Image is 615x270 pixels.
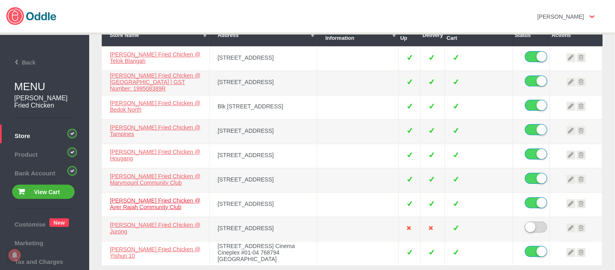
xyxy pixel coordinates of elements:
[421,24,445,46] th: Delivery: No sort applied, sorting is disabled
[218,32,309,38] div: Address
[14,80,89,93] h1: MENU
[401,29,419,41] div: Pick-Up
[4,149,85,158] span: Product
[4,168,85,177] span: Bank Account
[552,32,601,38] div: Actions
[67,166,77,176] img: circular-progress-bar-green-completed.png
[110,197,201,210] a: [PERSON_NAME] Fried Chicken @ Ayer Rajah Community Club
[209,119,317,144] td: [STREET_ADDRESS]
[4,130,85,139] span: Store
[110,149,201,162] a: [PERSON_NAME] Fried Chicken @ Hougang
[110,222,201,235] a: [PERSON_NAME] Fried Chicken @ Jurong
[4,219,45,228] span: Customise
[34,189,60,195] span: View Cart
[515,32,548,38] div: Status
[209,71,317,95] td: [STREET_ADDRESS]
[422,32,443,38] div: Delivery
[326,29,390,41] div: Additional Store Information
[550,24,603,46] th: Actions: No sort applied, sorting is disabled
[317,24,399,46] th: Additional Store Information: No sort applied, activate to apply an ascending sort
[110,72,201,92] a: [PERSON_NAME] Fried Chicken @ [GEOGRAPHIC_DATA] | GST Number: 199508389R
[110,173,201,186] a: [PERSON_NAME] Fried Chicken @ Marymount Community Club
[209,168,317,192] td: [STREET_ADDRESS]
[399,24,421,46] th: Pick-Up: No sort applied, sorting is disabled
[110,51,201,64] a: [PERSON_NAME] Fried Chicken @ Telok Blangah
[3,59,35,66] span: Back
[447,29,511,41] div: Show Store Address On Cart
[209,144,317,168] td: [STREET_ADDRESS]
[12,185,75,199] button: View Cart
[110,124,201,137] a: [PERSON_NAME] Fried Chicken @ Tampines
[49,218,69,227] span: New
[4,238,85,246] span: Marketing
[102,24,210,46] th: Store Name: No sort applied, activate to apply an ascending sort
[110,32,201,38] div: Store Name
[110,100,201,113] a: [PERSON_NAME] Fried Chicken @ Bedok North
[209,241,317,266] td: [STREET_ADDRESS] Cinema Cineplex #01-04 768794 [GEOGRAPHIC_DATA]
[4,256,85,265] span: Tax and Charges
[209,24,317,46] th: Address: No sort applied, activate to apply an ascending sort
[590,15,595,18] img: user-option-arrow.png
[67,129,77,138] img: circular-progress-bar-green-completed.png
[538,13,584,20] strong: [PERSON_NAME]
[209,192,317,217] td: [STREET_ADDRESS]
[209,95,317,119] td: Blk [STREET_ADDRESS]
[14,95,77,109] h2: [PERSON_NAME] Fried Chicken
[513,24,550,46] th: Status: No sort applied, sorting is disabled
[209,217,317,241] td: [STREET_ADDRESS]
[209,46,317,71] td: [STREET_ADDRESS]
[445,24,513,46] th: Show Store Address On Cart: No sort applied, sorting is disabled
[67,147,77,157] img: circular-progress-bar-green-completed.png
[110,246,201,259] a: [PERSON_NAME] Fried Chicken @ Yishun 10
